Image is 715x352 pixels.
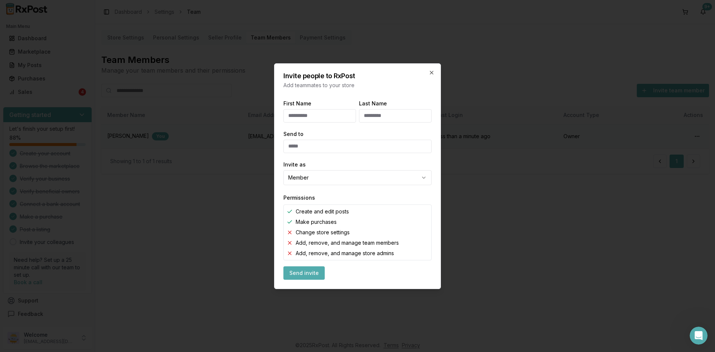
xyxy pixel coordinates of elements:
[283,131,432,137] label: Send to
[283,162,432,167] label: Invite as
[296,229,350,236] span: Change store settings
[296,218,337,226] span: Make purchases
[112,232,149,262] button: Help
[283,101,356,106] label: First Name
[283,266,325,280] button: Send invite
[10,251,27,256] span: Home
[283,82,432,89] p: Add teammates to your store
[43,251,69,256] span: Messages
[283,194,432,202] div: Permissions
[296,250,394,257] span: Add, remove, and manage store admins
[124,251,136,256] span: Help
[690,327,708,345] iframe: Intercom live chat
[74,232,112,262] button: News
[296,208,349,215] span: Create and edit posts
[37,232,74,262] button: Messages
[296,239,399,247] span: Add, remove, and manage team members
[86,251,100,256] span: News
[283,73,432,79] h2: Invite people to RxPost
[359,101,432,106] label: Last Name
